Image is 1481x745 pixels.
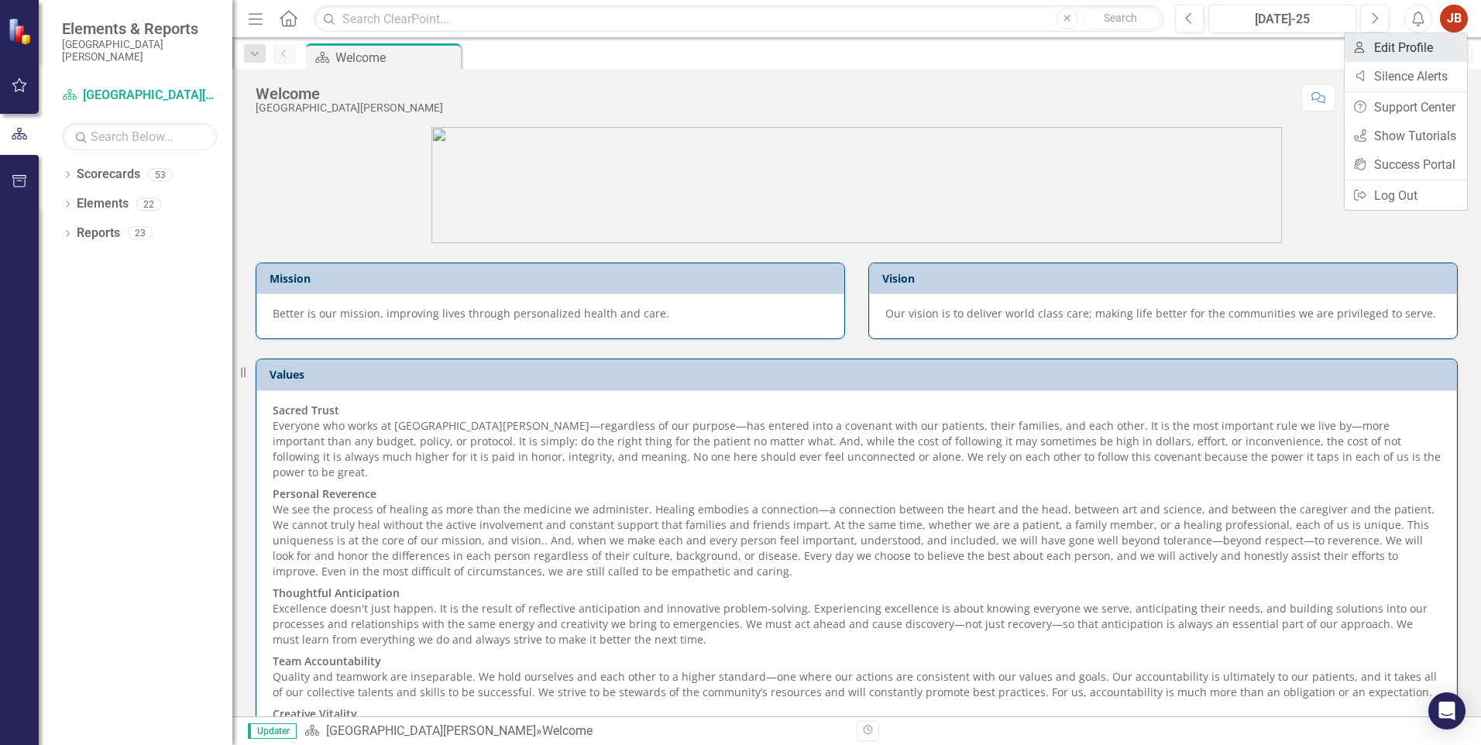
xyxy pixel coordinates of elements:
a: Log Out [1345,181,1467,210]
input: Search Below... [62,123,217,150]
button: [DATE]-25 [1208,5,1356,33]
button: JB [1440,5,1468,33]
small: [GEOGRAPHIC_DATA][PERSON_NAME] [62,38,217,64]
input: Search ClearPoint... [314,5,1163,33]
div: Welcome [335,48,457,67]
h3: Values [270,369,1449,380]
strong: Creative Vitality [273,706,357,721]
img: SJRMC%20new%20logo%203.jpg [431,127,1282,243]
span: Elements & Reports [62,19,217,38]
a: [GEOGRAPHIC_DATA][PERSON_NAME] [62,87,217,105]
h3: Vision [882,273,1449,284]
a: [GEOGRAPHIC_DATA][PERSON_NAME] [326,723,536,738]
strong: Personal Reverence [273,486,376,501]
p: Excellence doesn't just happen. It is the result of reflective anticipation and innovative proble... [273,582,1441,651]
strong: Team Accountability [273,654,381,668]
a: Scorecards [77,166,140,184]
div: 22 [136,197,161,211]
a: Edit Profile [1345,33,1467,62]
a: Reports [77,225,120,242]
div: Welcome [256,85,443,102]
img: ClearPoint Strategy [8,18,35,45]
div: Welcome [542,723,593,738]
p: Everyone who works at [GEOGRAPHIC_DATA][PERSON_NAME]—regardless of our purpose—has entered into a... [273,403,1441,483]
div: Open Intercom Messenger [1428,692,1466,730]
a: Elements [77,195,129,213]
p: We see the process of healing as more than the medicine we administer. Healing embodies a connect... [273,483,1441,582]
div: [GEOGRAPHIC_DATA][PERSON_NAME] [256,102,443,114]
p: Quality and teamwork are inseparable. We hold ourselves and each other to a higher standard—one w... [273,651,1441,703]
strong: Thoughtful Anticipation [273,585,400,600]
button: Search [1082,8,1160,29]
p: Our vision is to deliver world class care; making life better for the communities we are privileg... [885,306,1441,321]
strong: Sacred Trust [273,403,339,417]
div: » [304,723,845,740]
div: 23 [128,227,153,240]
div: 53 [148,168,173,181]
a: Support Center [1345,93,1467,122]
a: Show Tutorials [1345,122,1467,150]
a: Success Portal [1345,150,1467,179]
h3: Mission [270,273,837,284]
div: [DATE]-25 [1214,10,1351,29]
p: Better is our mission, improving lives through personalized health and care. [273,306,828,321]
a: Silence Alerts [1345,62,1467,91]
span: Updater [248,723,297,739]
span: Search [1104,12,1137,24]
